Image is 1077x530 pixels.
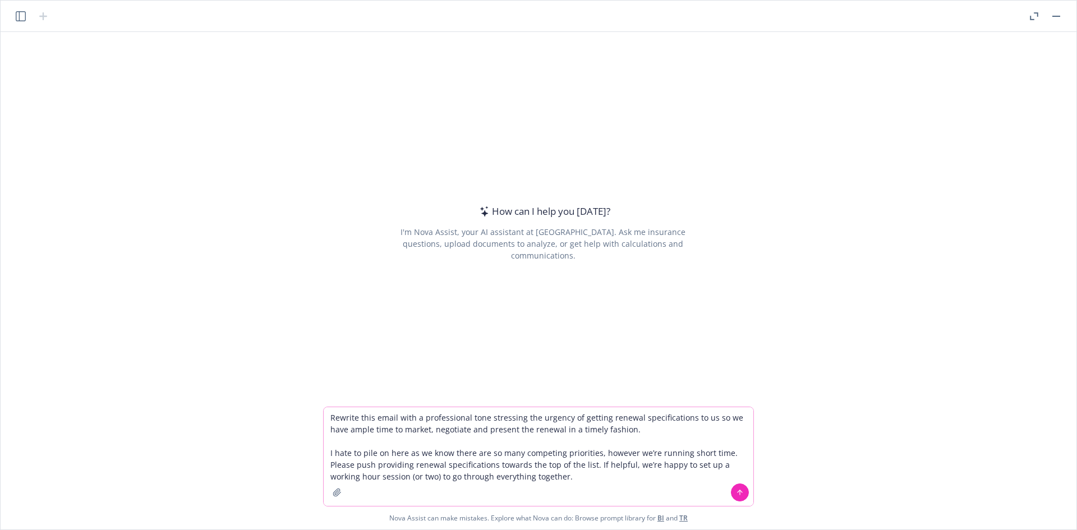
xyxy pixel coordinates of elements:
[679,513,688,523] a: TR
[657,513,664,523] a: BI
[476,204,610,219] div: How can I help you [DATE]?
[324,407,753,506] textarea: Rewrite this email with a professional tone stressing the urgency of getting renewal specificatio...
[385,226,701,261] div: I'm Nova Assist, your AI assistant at [GEOGRAPHIC_DATA]. Ask me insurance questions, upload docum...
[389,506,688,529] span: Nova Assist can make mistakes. Explore what Nova can do: Browse prompt library for and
